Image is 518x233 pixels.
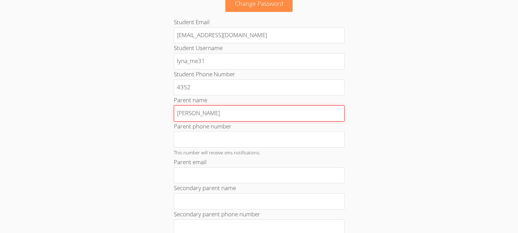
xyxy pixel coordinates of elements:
[174,18,210,26] label: Student Email
[174,70,235,78] label: Student Phone Number
[174,44,223,52] label: Student Username
[174,210,260,218] label: Secondary parent phone number
[174,149,260,156] small: This number will receive sms notifications.
[174,158,207,166] label: Parent email
[174,184,236,192] label: Secondary parent name
[174,122,232,130] label: Parent phone number
[174,96,207,104] label: Parent name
